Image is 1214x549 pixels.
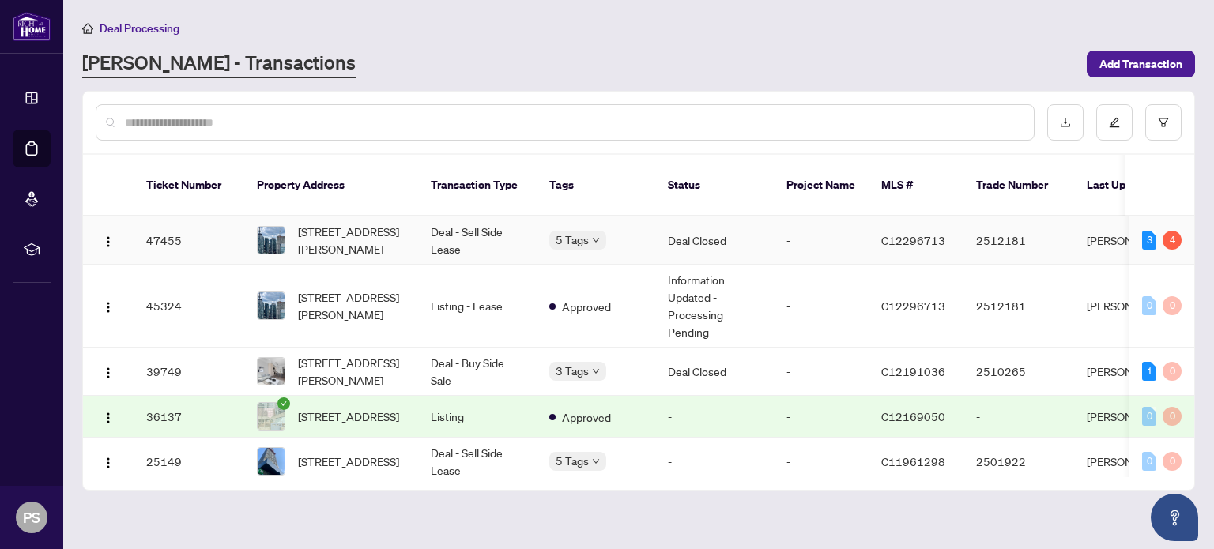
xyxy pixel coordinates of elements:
td: 2512181 [963,216,1074,265]
img: Logo [102,235,115,248]
button: Logo [96,359,121,384]
button: Logo [96,293,121,318]
div: 0 [1163,296,1182,315]
span: C11961298 [881,454,945,468]
th: Property Address [244,155,418,216]
td: 2512181 [963,265,1074,348]
div: 0 [1142,296,1156,315]
td: - [774,396,869,438]
td: 2501922 [963,438,1074,486]
td: Deal - Buy Side Sale [418,348,537,396]
span: home [82,23,93,34]
img: Logo [102,301,115,314]
span: check-circle [277,397,290,410]
span: down [592,236,600,244]
td: - [774,438,869,486]
button: filter [1145,104,1182,141]
td: [PERSON_NAME] [1074,348,1193,396]
span: Add Transaction [1099,51,1182,77]
img: thumbnail-img [258,292,285,319]
div: 1 [1142,362,1156,381]
td: - [774,265,869,348]
td: Deal - Sell Side Lease [418,216,537,265]
button: Open asap [1151,494,1198,541]
td: [PERSON_NAME] [1074,438,1193,486]
span: 3 Tags [556,362,589,380]
div: 0 [1163,362,1182,381]
div: 4 [1163,231,1182,250]
button: download [1047,104,1084,141]
span: [STREET_ADDRESS][PERSON_NAME] [298,223,405,258]
button: Add Transaction [1087,51,1195,77]
img: thumbnail-img [258,227,285,254]
span: Approved [562,408,611,426]
span: Approved [562,298,611,315]
span: download [1060,117,1071,128]
span: [STREET_ADDRESS][PERSON_NAME] [298,288,405,323]
div: 0 [1142,407,1156,426]
img: thumbnail-img [258,403,285,430]
img: Logo [102,457,115,469]
button: Logo [96,404,121,429]
td: 45324 [134,265,244,348]
td: 25149 [134,438,244,486]
span: C12296713 [881,233,945,247]
span: PS [23,506,40,528]
span: Deal Processing [100,21,179,36]
img: logo [13,12,51,41]
td: 39749 [134,348,244,396]
span: [STREET_ADDRESS] [298,408,399,425]
img: thumbnail-img [258,448,285,475]
td: Information Updated - Processing Pending [655,265,774,348]
button: Logo [96,449,121,474]
td: [PERSON_NAME] [1074,396,1193,438]
td: [PERSON_NAME] [1074,265,1193,348]
div: 0 [1142,452,1156,471]
div: 3 [1142,231,1156,250]
span: down [592,457,600,465]
td: - [774,216,869,265]
th: Ticket Number [134,155,244,216]
td: Listing - Lease [418,265,537,348]
th: Project Name [774,155,869,216]
th: Status [655,155,774,216]
span: [STREET_ADDRESS][PERSON_NAME] [298,354,405,389]
td: Deal Closed [655,216,774,265]
td: - [774,348,869,396]
td: 36137 [134,396,244,438]
th: Tags [537,155,655,216]
span: 5 Tags [556,231,589,249]
span: C12169050 [881,409,945,423]
span: 5 Tags [556,452,589,470]
div: 0 [1163,407,1182,426]
td: Deal - Sell Side Lease [418,438,537,486]
td: 47455 [134,216,244,265]
span: C12191036 [881,364,945,378]
a: [PERSON_NAME] - Transactions [82,50,356,78]
img: Logo [102,367,115,379]
span: filter [1158,117,1169,128]
th: Trade Number [963,155,1074,216]
td: Deal Closed [655,348,774,396]
img: Logo [102,412,115,424]
span: edit [1109,117,1120,128]
th: Last Updated By [1074,155,1193,216]
td: - [655,438,774,486]
th: MLS # [869,155,963,216]
span: down [592,367,600,375]
div: 0 [1163,452,1182,471]
span: C12296713 [881,299,945,313]
td: - [963,396,1074,438]
td: - [655,396,774,438]
td: Listing [418,396,537,438]
th: Transaction Type [418,155,537,216]
button: Logo [96,227,121,253]
td: [PERSON_NAME] [1074,216,1193,265]
span: [STREET_ADDRESS] [298,453,399,470]
button: edit [1096,104,1133,141]
img: thumbnail-img [258,358,285,385]
td: 2510265 [963,348,1074,396]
